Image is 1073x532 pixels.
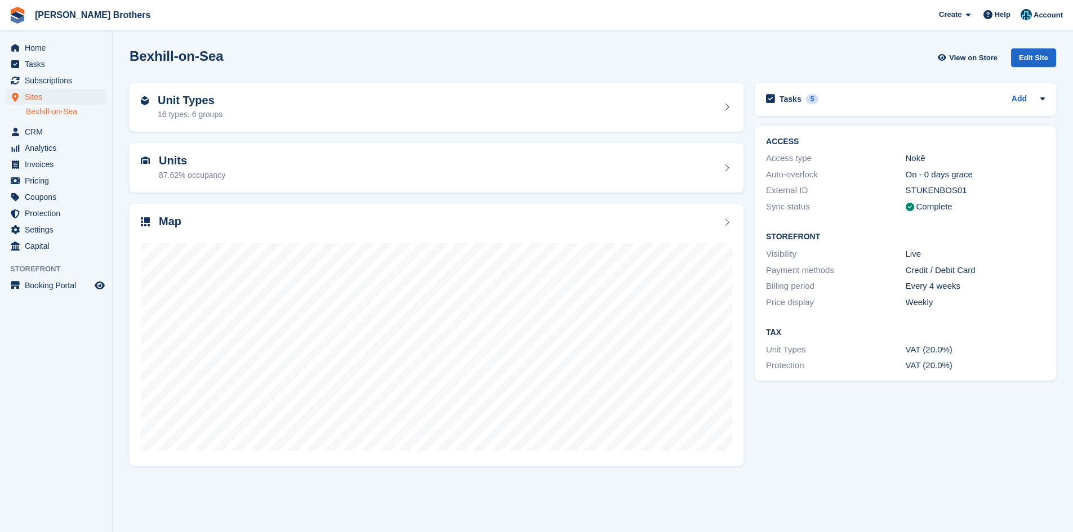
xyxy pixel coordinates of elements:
[995,9,1010,20] span: Help
[6,189,106,205] a: menu
[766,200,905,213] div: Sync status
[25,157,92,172] span: Invoices
[159,154,225,167] h2: Units
[130,204,743,467] a: Map
[6,124,106,140] a: menu
[766,296,905,309] div: Price display
[25,56,92,72] span: Tasks
[936,48,1002,67] a: View on Store
[766,280,905,293] div: Billing period
[766,168,905,181] div: Auto-overlock
[6,173,106,189] a: menu
[806,94,819,104] div: 5
[939,9,961,20] span: Create
[6,278,106,293] a: menu
[25,124,92,140] span: CRM
[6,238,106,254] a: menu
[130,83,743,132] a: Unit Types 16 types, 6 groups
[25,173,92,189] span: Pricing
[6,140,106,156] a: menu
[766,137,1045,146] h2: ACCESS
[906,343,1045,356] div: VAT (20.0%)
[949,52,998,64] span: View on Store
[25,278,92,293] span: Booking Portal
[906,248,1045,261] div: Live
[766,184,905,197] div: External ID
[25,189,92,205] span: Coupons
[10,263,112,275] span: Storefront
[159,215,181,228] h2: Map
[158,94,222,107] h2: Unit Types
[158,109,222,120] div: 16 types, 6 groups
[906,359,1045,372] div: VAT (20.0%)
[25,222,92,238] span: Settings
[30,6,155,24] a: [PERSON_NAME] Brothers
[6,56,106,72] a: menu
[141,157,150,164] img: unit-icn-7be61d7bf1b0ce9d3e12c5938cc71ed9869f7b940bace4675aadf7bd6d80202e.svg
[141,96,149,105] img: unit-type-icn-2b2737a686de81e16bb02015468b77c625bbabd49415b5ef34ead5e3b44a266d.svg
[906,184,1045,197] div: STUKENBOS01
[25,89,92,105] span: Sites
[766,359,905,372] div: Protection
[1011,48,1056,67] div: Edit Site
[6,89,106,105] a: menu
[6,73,106,88] a: menu
[25,40,92,56] span: Home
[25,73,92,88] span: Subscriptions
[1012,93,1027,106] a: Add
[766,328,1045,337] h2: Tax
[130,48,224,64] h2: Bexhill-on-Sea
[159,169,225,181] div: 87.62% occupancy
[6,157,106,172] a: menu
[906,264,1045,277] div: Credit / Debit Card
[766,264,905,277] div: Payment methods
[906,296,1045,309] div: Weekly
[766,233,1045,242] h2: Storefront
[6,205,106,221] a: menu
[766,343,905,356] div: Unit Types
[6,40,106,56] a: menu
[1021,9,1032,20] img: Helen Eldridge
[9,7,26,24] img: stora-icon-8386f47178a22dfd0bd8f6a31ec36ba5ce8667c1dd55bd0f319d3a0aa187defe.svg
[766,248,905,261] div: Visibility
[130,143,743,193] a: Units 87.62% occupancy
[906,168,1045,181] div: On - 0 days grace
[25,238,92,254] span: Capital
[906,152,1045,165] div: Nokē
[766,152,905,165] div: Access type
[26,106,106,117] a: Bexhill-on-Sea
[93,279,106,292] a: Preview store
[916,200,952,213] div: Complete
[25,205,92,221] span: Protection
[1011,48,1056,71] a: Edit Site
[780,94,802,104] h2: Tasks
[906,280,1045,293] div: Every 4 weeks
[6,222,106,238] a: menu
[1034,10,1063,21] span: Account
[141,217,150,226] img: map-icn-33ee37083ee616e46c38cad1a60f524a97daa1e2b2c8c0bc3eb3415660979fc1.svg
[25,140,92,156] span: Analytics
